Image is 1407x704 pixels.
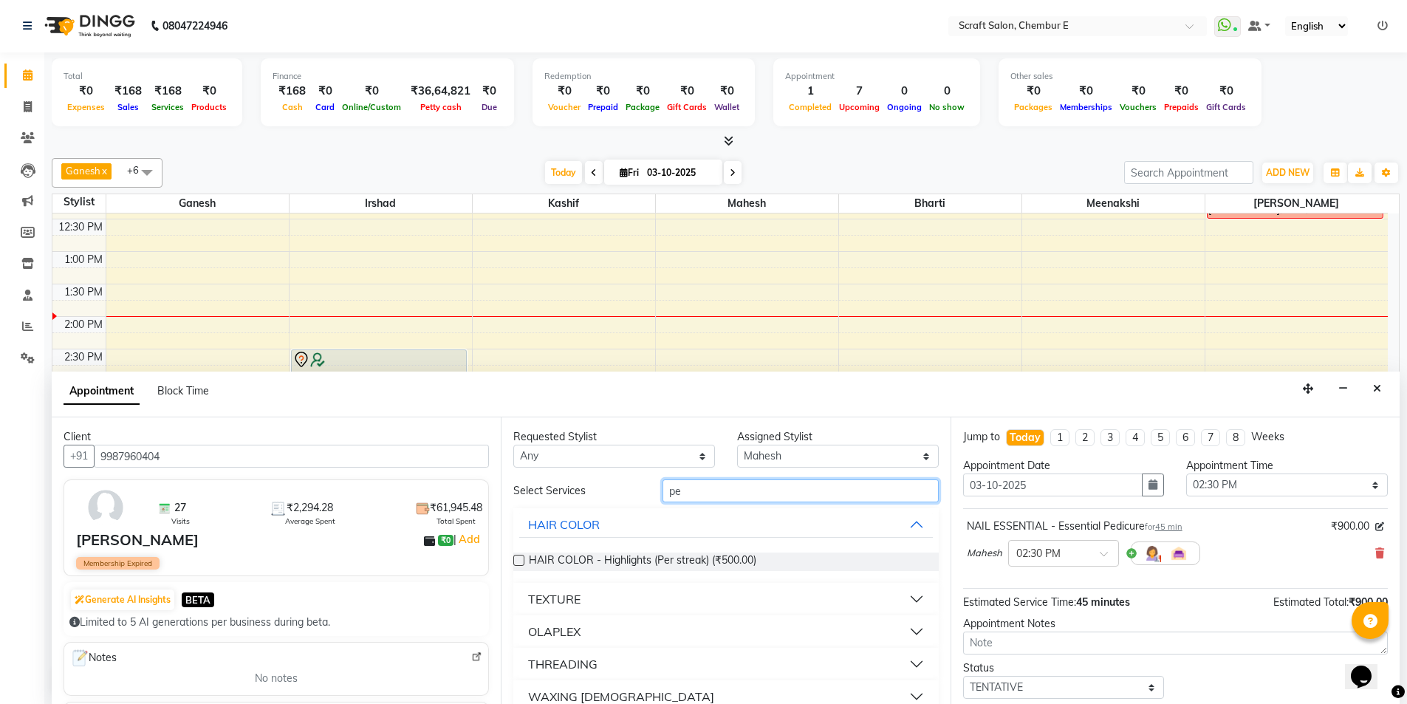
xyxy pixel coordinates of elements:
a: Add [456,530,482,548]
span: Notes [70,649,117,668]
span: ₹900.00 [1349,595,1388,609]
span: Meenakshi [1022,194,1205,213]
button: Generate AI Insights [71,589,174,610]
li: 2 [1075,429,1095,446]
span: Mahesh [967,546,1002,561]
div: ₹168 [273,83,312,100]
div: 2:30 PM [61,349,106,365]
div: Appointment [785,70,968,83]
div: Select Services [502,483,651,499]
div: 1:30 PM [61,284,106,300]
div: [PERSON_NAME] [76,529,199,551]
span: Services [148,102,188,112]
span: Voucher [544,102,584,112]
div: Other sales [1010,70,1250,83]
div: ₹0 [1056,83,1116,100]
button: THREADING [519,651,932,677]
div: Finance [273,70,502,83]
iframe: chat widget [1345,645,1392,689]
span: Sales [114,102,143,112]
div: 0 [925,83,968,100]
div: ₹0 [1202,83,1250,100]
span: Fri [616,167,643,178]
div: 2:00 PM [61,317,106,332]
div: 0 [883,83,925,100]
input: Search by Name/Mobile/Email/Code [94,445,489,468]
img: avatar [84,486,127,529]
span: | [453,530,482,548]
span: Vouchers [1116,102,1160,112]
span: Bharti [839,194,1021,213]
span: Cash [278,102,307,112]
span: Online/Custom [338,102,405,112]
div: HAIR COLOR [528,516,600,533]
div: Appointment Date [963,458,1165,474]
div: NAIL ESSENTIAL - Essential Pedicure [967,519,1182,534]
div: Stylist [52,194,106,210]
span: Estimated Service Time: [963,595,1076,609]
span: Memberships [1056,102,1116,112]
span: BETA [182,592,214,606]
span: Ganesh [106,194,289,213]
span: Membership Expired [76,557,160,570]
span: Package [622,102,663,112]
div: ₹36,64,821 [405,83,476,100]
input: Search Appointment [1124,161,1253,184]
span: Ongoing [883,102,925,112]
input: yyyy-mm-dd [963,474,1143,496]
span: Appointment [64,378,140,405]
span: Gift Cards [663,102,711,112]
span: Kashif [473,194,655,213]
div: Weeks [1251,429,1284,445]
span: Prepaids [1160,102,1202,112]
div: Jump to [963,429,1000,445]
input: 2025-10-03 [643,162,716,184]
span: Average Spent [285,516,335,527]
span: 45 minutes [1076,595,1130,609]
span: Mahesh [656,194,838,213]
li: 4 [1126,429,1145,446]
div: Limited to 5 AI generations per business during beta. [69,615,483,630]
li: 1 [1050,429,1069,446]
span: Gift Cards [1202,102,1250,112]
button: +91 [64,445,95,468]
input: Search by service name [663,479,939,502]
div: Today [1010,430,1041,445]
span: ADD NEW [1266,167,1310,178]
div: 12:30 PM [55,219,106,235]
div: Requested Stylist [513,429,715,445]
button: TEXTURE [519,586,932,612]
span: +6 [127,164,150,176]
button: HAIR COLOR [519,511,932,538]
button: OLAPLEX [519,618,932,645]
div: ₹0 [584,83,622,100]
div: THREADING [528,655,598,673]
span: ₹2,294.28 [287,500,333,516]
small: for [1145,522,1182,532]
div: ₹0 [1010,83,1056,100]
span: ₹0 [438,535,453,547]
div: ₹0 [1116,83,1160,100]
span: Upcoming [835,102,883,112]
span: [PERSON_NAME] [1205,194,1389,213]
span: Total Spent [437,516,476,527]
li: 7 [1201,429,1220,446]
div: OLAPLEX [528,623,581,640]
li: 8 [1226,429,1245,446]
span: Completed [785,102,835,112]
div: [PERSON_NAME], TK02, 02:30 PM-04:00 PM, HAIR COLOR - Root Touch-up (1-inch growth) [292,350,467,445]
div: ₹0 [1160,83,1202,100]
div: Client [64,429,489,445]
span: Irshad [290,194,472,213]
a: x [100,165,107,177]
div: ₹0 [338,83,405,100]
div: ₹0 [64,83,109,100]
span: Wallet [711,102,743,112]
div: ₹168 [148,83,188,100]
div: 1 [785,83,835,100]
span: Expenses [64,102,109,112]
span: Products [188,102,230,112]
span: Ganesh [66,165,100,177]
i: Edit price [1375,522,1384,531]
span: Block Time [157,384,209,397]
